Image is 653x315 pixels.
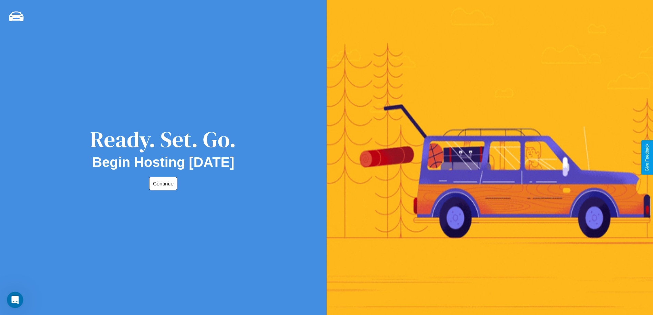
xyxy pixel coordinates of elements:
h2: Begin Hosting [DATE] [92,155,234,170]
iframe: Intercom live chat [7,292,23,308]
div: Give Feedback [645,144,650,171]
div: Ready. Set. Go. [90,124,236,155]
button: Continue [149,177,177,190]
